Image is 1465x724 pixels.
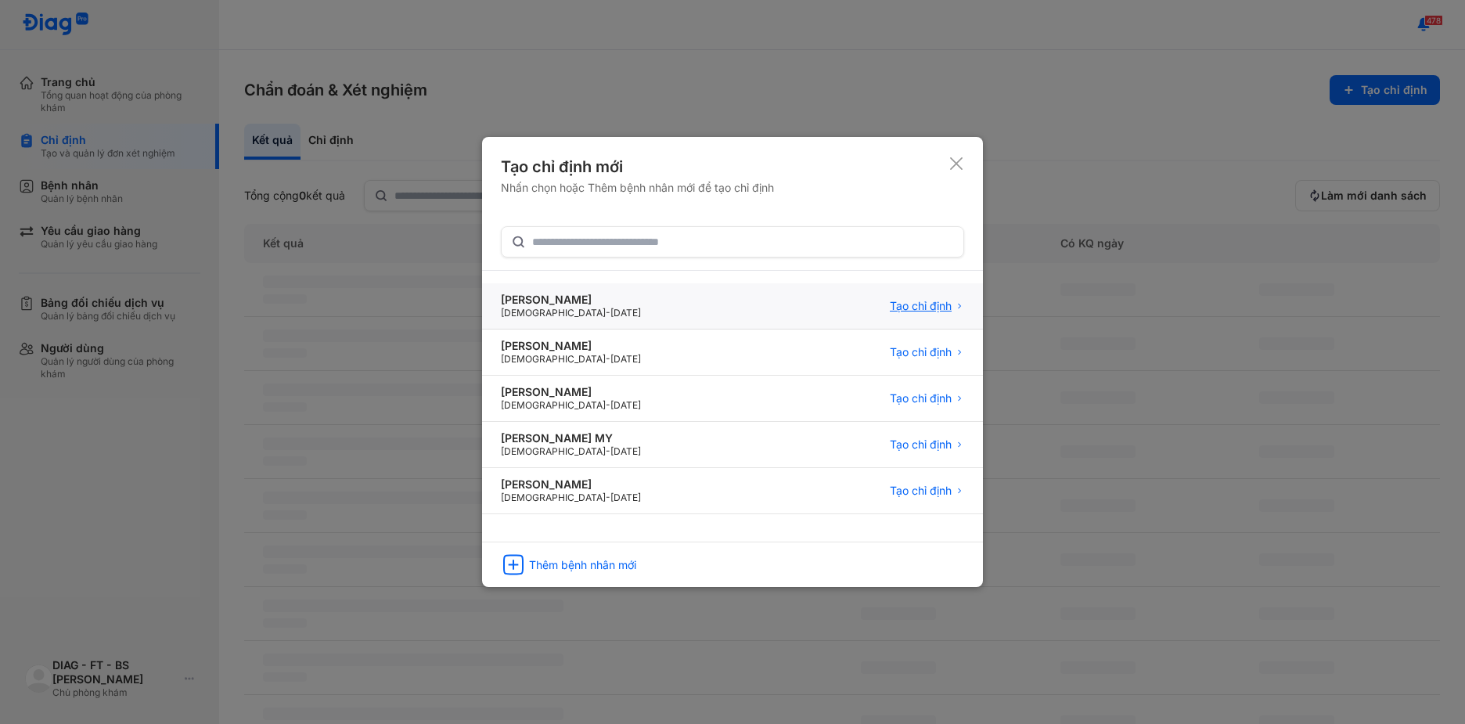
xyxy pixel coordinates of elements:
span: [DATE] [610,445,641,457]
div: [PERSON_NAME] [501,293,641,307]
span: - [606,307,610,319]
span: [DATE] [610,307,641,319]
span: - [606,445,610,457]
div: Tạo chỉ định mới [501,156,774,178]
span: [DATE] [610,399,641,411]
span: [DATE] [610,353,641,365]
div: [PERSON_NAME] [501,385,641,399]
div: [PERSON_NAME] MY [501,431,641,445]
span: - [606,399,610,411]
span: Tạo chỉ định [890,345,952,359]
div: Nhấn chọn hoặc Thêm bệnh nhân mới để tạo chỉ định [501,181,774,195]
span: [DEMOGRAPHIC_DATA] [501,307,606,319]
span: [DEMOGRAPHIC_DATA] [501,353,606,365]
span: Tạo chỉ định [890,299,952,313]
span: [DEMOGRAPHIC_DATA] [501,445,606,457]
span: [DEMOGRAPHIC_DATA] [501,399,606,411]
span: - [606,492,610,503]
div: [PERSON_NAME] [501,339,641,353]
span: Tạo chỉ định [890,484,952,498]
span: - [606,353,610,365]
span: [DATE] [610,492,641,503]
div: [PERSON_NAME] [501,477,641,492]
span: [DEMOGRAPHIC_DATA] [501,492,606,503]
span: Tạo chỉ định [890,438,952,452]
span: Tạo chỉ định [890,391,952,405]
div: Thêm bệnh nhân mới [529,558,636,572]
